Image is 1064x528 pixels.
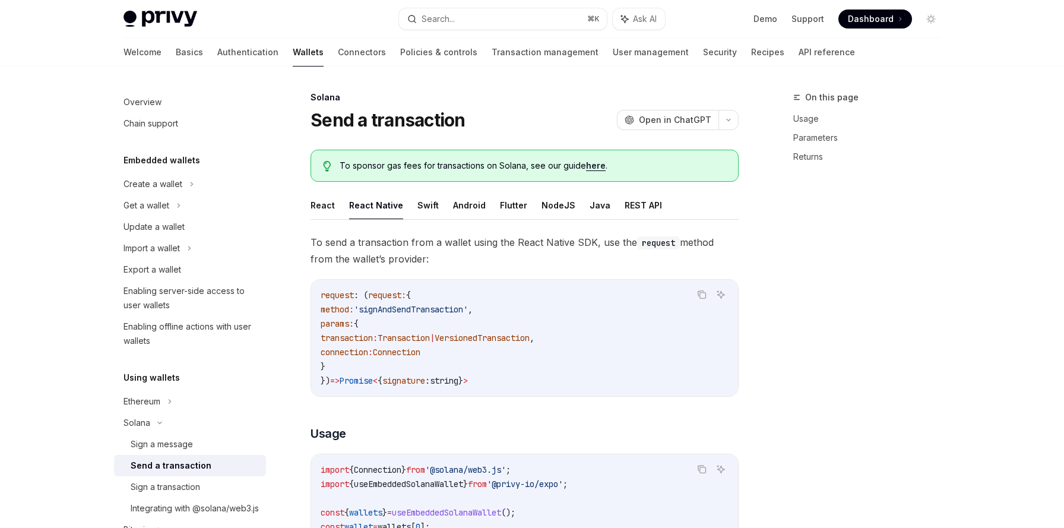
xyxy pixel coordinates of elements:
[123,263,181,277] div: Export a wallet
[500,191,527,219] button: Flutter
[435,333,530,343] span: VersionedTransaction
[468,479,487,489] span: from
[430,375,458,386] span: string
[123,198,169,213] div: Get a wallet
[417,191,439,219] button: Swift
[131,459,211,473] div: Send a transaction
[349,464,354,475] span: {
[354,464,401,475] span: Connection
[321,333,373,343] span: transaction
[463,479,468,489] span: }
[613,38,689,67] a: User management
[378,333,430,343] span: Transaction
[123,116,178,131] div: Chain support
[425,375,430,386] span: :
[330,375,340,386] span: =>
[422,12,455,26] div: Search...
[323,161,331,172] svg: Tip
[463,375,468,386] span: >
[123,320,259,348] div: Enabling offline actions with user wallets
[311,425,346,442] span: Usage
[406,290,411,301] span: {
[399,8,607,30] button: Search...⌘K
[293,38,324,67] a: Wallets
[793,128,950,147] a: Parameters
[123,241,180,255] div: Import a wallet
[805,90,859,105] span: On this page
[123,11,197,27] img: light logo
[541,191,575,219] button: NodeJS
[590,191,610,219] button: Java
[114,280,266,316] a: Enabling server-side access to user wallets
[639,114,711,126] span: Open in ChatGPT
[114,476,266,498] a: Sign a transaction
[848,13,894,25] span: Dashboard
[793,109,950,128] a: Usage
[501,507,515,518] span: ();
[217,38,278,67] a: Authentication
[131,480,200,494] div: Sign a transaction
[458,375,463,386] span: }
[321,318,349,329] span: params
[311,234,739,267] span: To send a transaction from a wallet using the React Native SDK, use the method from the wallet’s ...
[123,416,150,430] div: Solana
[123,95,161,109] div: Overview
[368,290,401,301] span: request
[114,434,266,455] a: Sign a message
[114,316,266,352] a: Enabling offline actions with user wallets
[694,461,710,477] button: Copy the contents from the code block
[338,38,386,67] a: Connectors
[349,479,354,489] span: {
[453,191,486,219] button: Android
[838,10,912,29] a: Dashboard
[400,38,477,67] a: Policies & controls
[382,507,387,518] span: }
[123,284,259,312] div: Enabling server-side access to user wallets
[354,290,368,301] span: : (
[311,91,739,103] div: Solana
[406,464,425,475] span: from
[637,236,680,249] code: request
[321,375,330,386] span: })
[114,216,266,238] a: Update a wallet
[430,333,435,343] span: |
[321,361,325,372] span: }
[387,507,392,518] span: =
[392,507,501,518] span: useEmbeddedSolanaWallet
[354,479,463,489] span: useEmbeddedSolanaWallet
[921,10,940,29] button: Toggle dark mode
[354,318,359,329] span: {
[401,290,406,301] span: :
[349,191,403,219] button: React Native
[131,501,259,516] div: Integrating with @solana/web3.js
[694,287,710,302] button: Copy the contents from the code block
[321,507,344,518] span: const
[791,13,824,25] a: Support
[368,347,373,358] span: :
[340,160,726,172] span: To sponsor gas fees for transactions on Solana, see our guide .
[131,437,193,451] div: Sign a message
[114,455,266,476] a: Send a transaction
[114,91,266,113] a: Overview
[123,394,160,409] div: Ethereum
[586,160,606,171] a: here
[793,147,950,166] a: Returns
[123,371,180,385] h5: Using wallets
[349,507,382,518] span: wallets
[123,177,182,191] div: Create a wallet
[613,8,665,30] button: Ask AI
[349,318,354,329] span: :
[703,38,737,67] a: Security
[349,304,354,315] span: :
[123,153,200,167] h5: Embedded wallets
[321,347,368,358] span: connection
[753,13,777,25] a: Demo
[373,375,378,386] span: <
[321,479,349,489] span: import
[751,38,784,67] a: Recipes
[633,13,657,25] span: Ask AI
[176,38,203,67] a: Basics
[492,38,598,67] a: Transaction management
[344,507,349,518] span: {
[340,375,373,386] span: Promise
